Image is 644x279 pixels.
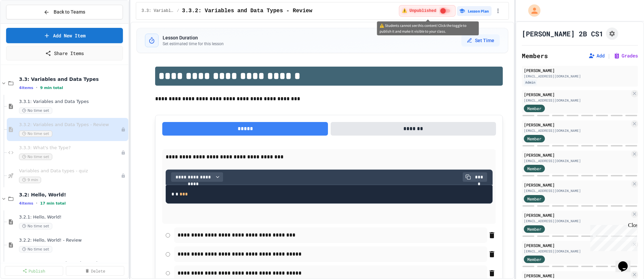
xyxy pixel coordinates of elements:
[19,168,121,174] span: Variables and Data types - quiz
[19,214,127,220] span: 3.2.1: Hello, World!
[457,6,492,16] button: Lesson Plan
[527,136,541,142] span: Member
[527,226,541,232] span: Member
[3,3,47,43] div: Chat with us now!Close
[521,3,542,18] div: My Account
[54,8,85,16] span: Back to Teams
[524,67,636,73] div: [PERSON_NAME]
[19,192,127,198] span: 3.2: Hello, World!
[121,150,126,155] div: Unpublished
[19,154,52,160] span: No time set
[19,223,52,229] span: No time set
[121,127,126,132] div: Unpublished
[524,242,630,248] div: [PERSON_NAME]
[40,201,66,206] span: 17 min total
[19,238,127,243] span: 3.2.2: Hello, World! - Review
[607,52,611,60] span: |
[399,5,456,17] div: ⚠️ Students cannot see this content! Click the toggle to publish it and make it visible to your c...
[6,46,123,60] a: Share Items
[524,249,630,254] div: [EMAIL_ADDRESS][DOMAIN_NAME]
[36,200,37,206] span: •
[522,29,603,38] h1: [PERSON_NAME] 2B CS1
[524,152,630,158] div: [PERSON_NAME]
[524,74,636,79] div: [EMAIL_ADDRESS][DOMAIN_NAME]
[524,273,630,279] div: [PERSON_NAME]
[5,266,63,276] a: Publish
[615,252,637,272] iframe: chat widget
[527,165,541,172] span: Member
[19,201,33,206] span: 4 items
[19,246,52,252] span: No time set
[36,85,37,90] span: •
[19,122,121,128] span: 3.3.2: Variables and Data Types - Review
[524,98,630,103] div: [EMAIL_ADDRESS][DOMAIN_NAME]
[19,99,127,105] span: 3.3.1: Variables and Data Types
[163,41,224,47] p: Set estimated time for this lesson
[527,105,541,111] span: Member
[182,7,312,15] span: 3.3.2: Variables and Data Types - Review
[606,28,618,40] button: Assignment Settings
[19,177,41,183] span: 9 min
[19,145,121,151] span: 3.3.3: What's the Type?
[40,86,63,90] span: 9 min total
[524,122,630,128] div: [PERSON_NAME]
[522,51,548,60] h2: Members
[19,130,52,137] span: No time set
[524,188,630,193] div: [EMAIL_ADDRESS][DOMAIN_NAME]
[524,80,537,85] div: Admin
[524,158,630,163] div: [EMAIL_ADDRESS][DOMAIN_NAME]
[588,52,605,59] button: Add
[524,212,630,218] div: [PERSON_NAME]
[524,91,630,98] div: [PERSON_NAME]
[177,8,179,14] span: /
[588,222,637,251] iframe: chat widget
[121,173,126,178] div: Unpublished
[524,182,630,188] div: [PERSON_NAME]
[19,76,127,82] span: 3.3: Variables and Data Types
[19,107,52,114] span: No time set
[6,5,123,19] button: Back to Teams
[613,52,638,59] button: Grades
[377,21,479,35] div: ⚠️ Students cannot see this content! Click the toggle to publish it and make it visible to your c...
[524,128,630,133] div: [EMAIL_ADDRESS][DOMAIN_NAME]
[402,8,436,14] span: ⚠️ Unpublished
[527,196,541,202] span: Member
[163,34,224,41] h3: Lesson Duration
[66,266,124,276] a: Delete
[6,28,123,43] a: Add New Item
[142,8,174,14] span: 3.3: Variables and Data Types
[19,261,127,266] span: 3.2.3: Your Name and Favorite Movie
[19,86,33,90] span: 4 items
[527,256,541,262] span: Member
[461,34,500,47] button: Set Time
[524,219,630,224] div: [EMAIL_ADDRESS][DOMAIN_NAME]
